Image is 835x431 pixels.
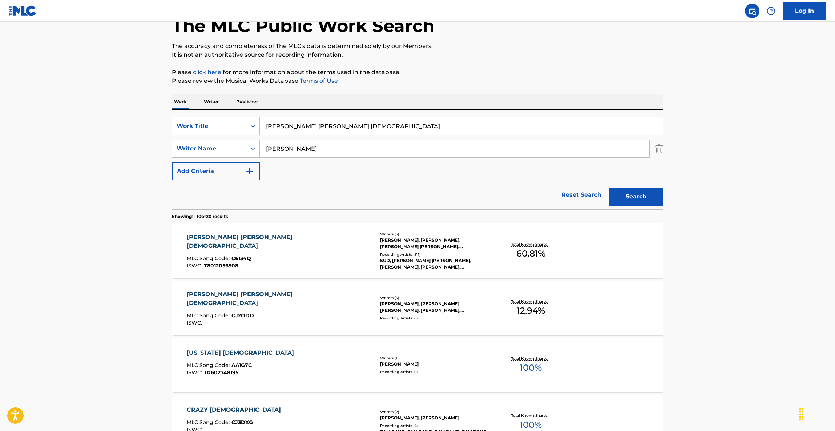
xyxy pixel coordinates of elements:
iframe: Chat Widget [799,396,835,431]
span: 12.94 % [517,304,545,317]
div: Writers ( 5 ) [380,295,490,301]
span: ISWC : [187,319,204,326]
p: The accuracy and completeness of The MLC's data is determined solely by our Members. [172,42,663,51]
div: Recording Artists ( 0 ) [380,369,490,375]
span: ISWC : [187,369,204,376]
a: [PERSON_NAME] [PERSON_NAME] [DEMOGRAPHIC_DATA]MLC Song Code:CJ2ODDISWC:Writers (5)[PERSON_NAME], ... [172,281,663,335]
a: Reset Search [558,187,605,203]
p: Please review the Musical Works Database [172,77,663,85]
a: Terms of Use [298,77,338,84]
a: [PERSON_NAME] [PERSON_NAME] [DEMOGRAPHIC_DATA]MLC Song Code:C6134QISWC:T8012056508Writers (5)[PER... [172,223,663,278]
p: Writer [202,94,221,109]
p: It is not an authoritative source for recording information. [172,51,663,59]
div: Recording Artists ( 0 ) [380,315,490,321]
div: Writers ( 2 ) [380,409,490,415]
span: 60.81 % [516,247,545,260]
form: Search Form [172,117,663,209]
span: CJ2ODD [231,312,254,319]
div: CRAZY [DEMOGRAPHIC_DATA] [187,406,285,414]
div: [PERSON_NAME] [PERSON_NAME] [DEMOGRAPHIC_DATA] [187,233,367,250]
span: ISWC : [187,262,204,269]
img: Delete Criterion [655,140,663,158]
div: Recording Artists ( 811 ) [380,252,490,257]
a: Public Search [745,4,759,18]
img: help [767,7,775,15]
img: 9d2ae6d4665cec9f34b9.svg [245,167,254,176]
div: Writers ( 1 ) [380,355,490,361]
p: Please for more information about the terms used in the database. [172,68,663,77]
span: MLC Song Code : [187,255,231,262]
span: CJ3DXG [231,419,253,426]
span: AA1G7C [231,362,252,368]
div: Writer Name [177,144,242,153]
div: Writers ( 5 ) [380,231,490,237]
a: Log In [783,2,826,20]
div: [PERSON_NAME], [PERSON_NAME] [PERSON_NAME], [PERSON_NAME], [PERSON_NAME], [PERSON_NAME] [380,301,490,314]
img: search [748,7,757,15]
button: Search [609,188,663,206]
p: Work [172,94,189,109]
span: C6134Q [231,255,251,262]
span: 100 % [520,361,542,374]
div: [PERSON_NAME], [PERSON_NAME] [380,415,490,421]
span: T0602748195 [204,369,238,376]
div: SUD, [PERSON_NAME] [PERSON_NAME], [PERSON_NAME], [PERSON_NAME], [PERSON_NAME] [PERSON_NAME], [PER... [380,257,490,270]
h1: The MLC Public Work Search [172,15,435,37]
div: [PERSON_NAME] [380,361,490,367]
div: Recording Artists ( 4 ) [380,423,490,428]
p: Total Known Shares: [511,413,550,418]
div: Drag [796,403,807,425]
div: Work Title [177,122,242,130]
div: [PERSON_NAME] [PERSON_NAME] [DEMOGRAPHIC_DATA] [187,290,367,307]
a: [US_STATE] [DEMOGRAPHIC_DATA]MLC Song Code:AA1G7CISWC:T0602748195Writers (1)[PERSON_NAME]Recordin... [172,338,663,392]
button: Add Criteria [172,162,260,180]
div: Help [764,4,778,18]
img: MLC Logo [9,5,37,16]
a: click here [193,69,221,76]
p: Total Known Shares: [511,356,550,361]
div: [PERSON_NAME], [PERSON_NAME], [PERSON_NAME] [PERSON_NAME], TWENTY4TIM TWENTY4TIM, [PERSON_NAME] [380,237,490,250]
span: T8012056508 [204,262,238,269]
p: Total Known Shares: [511,242,550,247]
p: Total Known Shares: [511,299,550,304]
span: MLC Song Code : [187,312,231,319]
p: Showing 1 - 10 of 20 results [172,213,228,220]
div: [US_STATE] [DEMOGRAPHIC_DATA] [187,349,298,357]
p: Publisher [234,94,260,109]
span: MLC Song Code : [187,362,231,368]
span: MLC Song Code : [187,419,231,426]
